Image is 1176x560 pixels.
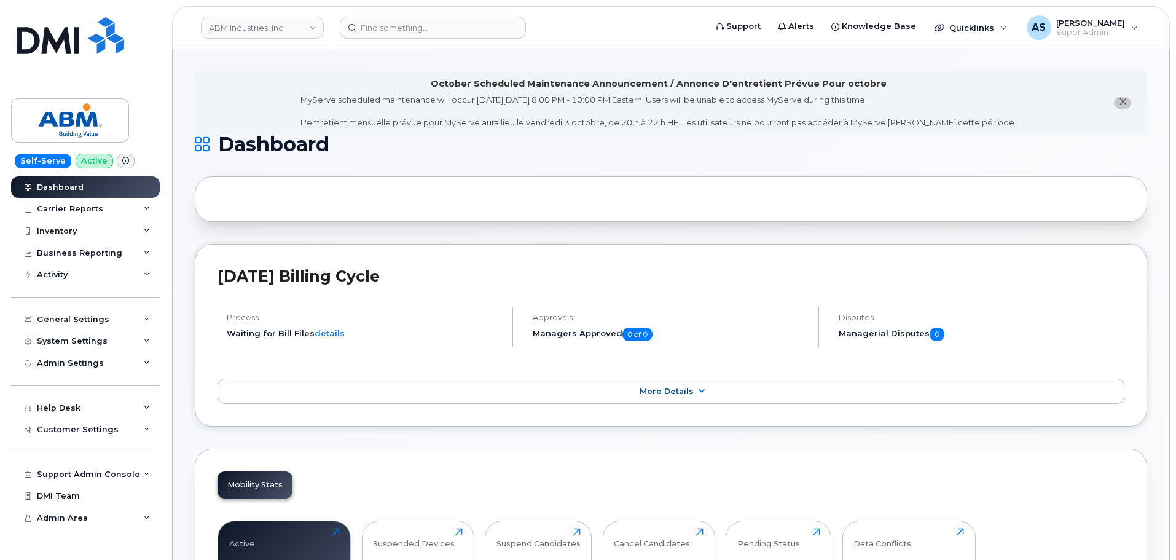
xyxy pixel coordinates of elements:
span: 0 [930,328,944,341]
h4: Process [227,313,501,322]
div: Pending Status [737,528,800,548]
div: Suspended Devices [373,528,455,548]
span: More Details [640,387,694,396]
h4: Approvals [533,313,807,322]
li: Waiting for Bill Files [227,328,501,339]
button: close notification [1114,97,1131,109]
div: MyServe scheduled maintenance will occur [DATE][DATE] 8:00 PM - 10:00 PM Eastern. Users will be u... [300,94,1016,128]
span: Dashboard [218,135,329,154]
h5: Managers Approved [533,328,807,341]
div: October Scheduled Maintenance Announcement / Annonce D'entretient Prévue Pour octobre [431,77,887,90]
h4: Disputes [839,313,1124,322]
h5: Managerial Disputes [839,328,1124,341]
div: Suspend Candidates [496,528,581,548]
span: 0 of 0 [622,328,653,341]
div: Cancel Candidates [614,528,690,548]
h2: [DATE] Billing Cycle [218,267,1124,285]
div: Data Conflicts [853,528,911,548]
a: details [315,328,345,338]
div: Active [229,528,255,548]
